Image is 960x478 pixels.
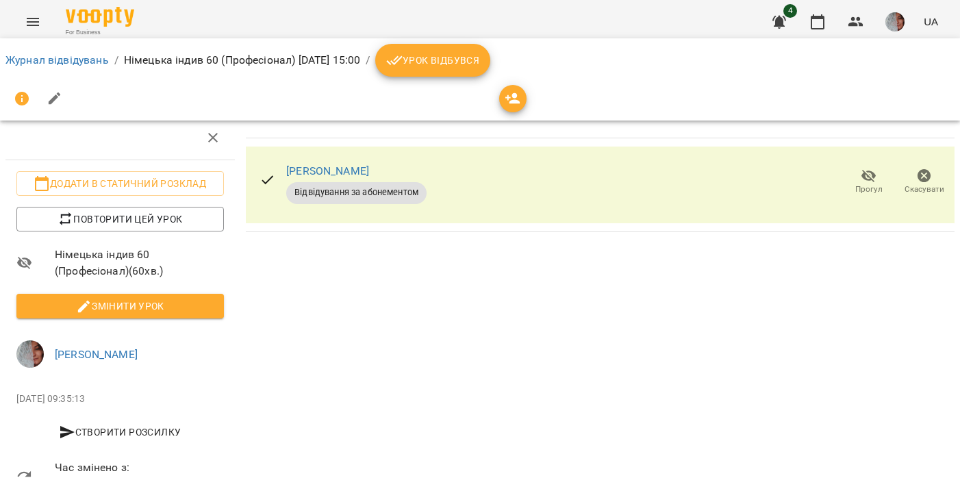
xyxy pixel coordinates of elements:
button: Скасувати [896,163,952,201]
a: Журнал відвідувань [5,53,109,66]
span: Час змінено з: [55,460,224,476]
img: Voopty Logo [66,7,134,27]
span: Німецька індив 60 (Професіонал) ( 60 хв. ) [55,247,224,279]
button: Прогул [841,163,896,201]
span: Відвідування за абонементом [286,186,427,199]
li: / [114,52,118,68]
button: Змінити урок [16,294,224,318]
button: UA [918,9,944,34]
span: For Business [66,28,134,37]
img: 00e56ec9b043b19adf0666da6a3b5eb7.jpeg [885,12,905,32]
span: Додати в статичний розклад [27,175,213,192]
button: Menu [16,5,49,38]
a: [PERSON_NAME] [286,164,369,177]
span: Скасувати [905,184,944,195]
span: 4 [783,4,797,18]
span: Прогул [855,184,883,195]
img: 00e56ec9b043b19adf0666da6a3b5eb7.jpeg [16,340,44,368]
button: Додати в статичний розклад [16,171,224,196]
button: Створити розсилку [16,420,224,444]
span: Створити розсилку [22,424,218,440]
span: Урок відбувся [386,52,479,68]
p: Німецька індив 60 (Професіонал) [DATE] 15:00 [124,52,361,68]
button: Урок відбувся [375,44,490,77]
span: Повторити цей урок [27,211,213,227]
span: UA [924,14,938,29]
span: Змінити урок [27,298,213,314]
li: / [366,52,370,68]
button: Повторити цей урок [16,207,224,231]
nav: breadcrumb [5,44,955,77]
a: [PERSON_NAME] [55,348,138,361]
p: [DATE] 09:35:13 [16,392,224,406]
